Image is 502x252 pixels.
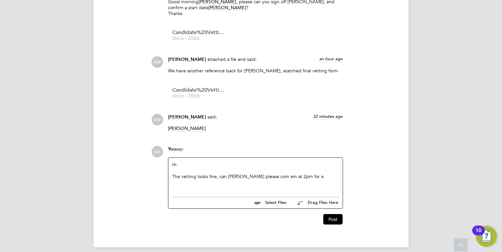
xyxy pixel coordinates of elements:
[172,88,225,99] a: Candidate%20Vetting%20Form%20-%20New%20([PERSON_NAME]%20Westbrook)%20final docx - 35kb
[152,114,163,125] span: EW
[475,230,481,239] div: 10
[152,146,163,157] span: KH
[168,146,343,157] div: say:
[168,146,176,152] span: You
[292,196,339,210] button: Drag Files Here
[172,30,225,35] span: Candidate%20Vetting%20Form%20-%20New%20([PERSON_NAME]%20Westbrook)%20final
[172,30,225,41] a: Candidate%20Vetting%20Form%20-%20New%20([PERSON_NAME]%20Westbrook)%20final docx - 35kb
[207,56,257,62] span: attached a file and said:
[168,57,206,62] span: [PERSON_NAME]
[323,214,343,225] button: Post
[168,68,343,74] p: We have another reference back for [PERSON_NAME], atatched final vetting form
[313,114,343,119] span: 32 minutes ago
[207,114,217,120] span: said:
[172,162,339,190] div: Hi
[172,36,225,41] span: docx - 35kb
[476,226,497,247] button: Open Resource Center, 10 new notifications
[172,173,339,179] div: The vetting looks fine, can [PERSON_NAME] please com ein at 2pm for a
[168,114,206,120] span: [PERSON_NAME]
[172,88,225,93] span: Candidate%20Vetting%20Form%20-%20New%20([PERSON_NAME]%20Westbrook)%20final
[168,125,206,132] span: [PERSON_NAME]
[172,94,225,99] span: docx - 35kb
[152,56,163,68] span: EW
[319,56,343,62] span: an hour ago
[208,5,246,11] span: [PERSON_NAME]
